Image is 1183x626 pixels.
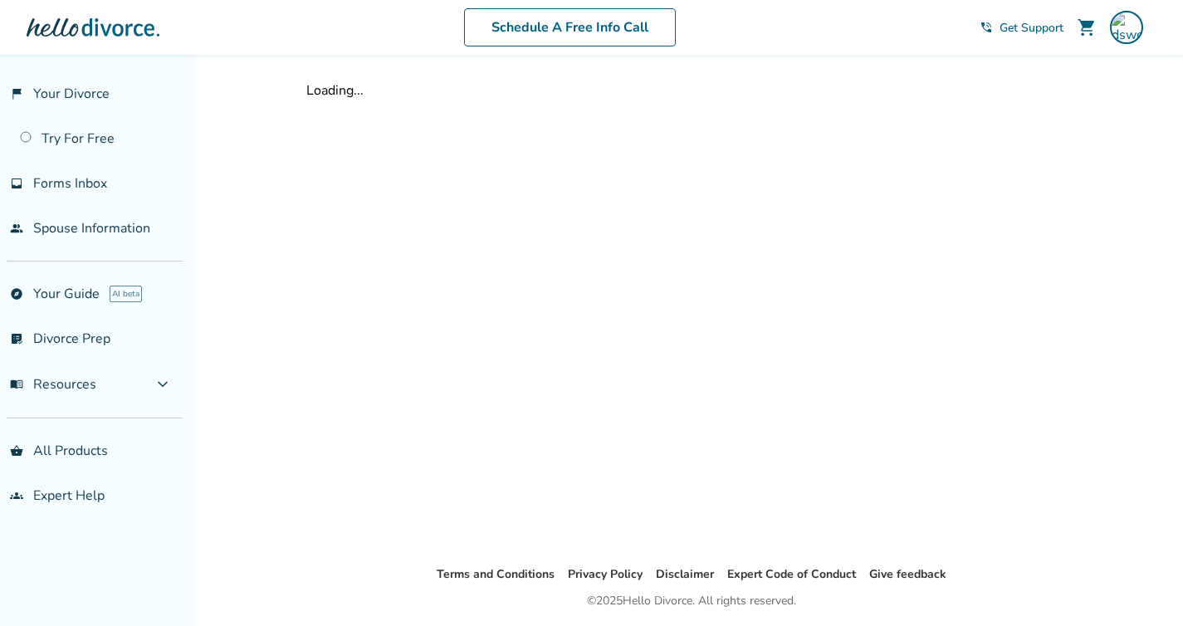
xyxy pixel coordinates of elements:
[1110,11,1143,44] img: dswezey2+portal1@gmail.com
[1100,546,1183,626] iframe: Chat Widget
[727,566,856,582] a: Expert Code of Conduct
[306,81,1077,100] div: Loading...
[568,566,643,582] a: Privacy Policy
[1077,17,1097,37] span: shopping_cart
[10,177,23,190] span: inbox
[10,287,23,301] span: explore
[10,489,23,502] span: groups
[1000,20,1063,36] span: Get Support
[110,286,142,302] span: AI beta
[10,375,96,394] span: Resources
[10,332,23,345] span: list_alt_check
[10,378,23,391] span: menu_book
[153,374,173,394] span: expand_more
[980,20,1063,36] a: phone_in_talkGet Support
[656,565,714,584] li: Disclaimer
[464,8,676,46] a: Schedule A Free Info Call
[10,222,23,235] span: people
[437,566,555,582] a: Terms and Conditions
[10,444,23,457] span: shopping_basket
[980,21,993,34] span: phone_in_talk
[587,591,796,611] div: © 2025 Hello Divorce. All rights reserved.
[33,174,107,193] span: Forms Inbox
[10,87,23,100] span: flag_2
[869,565,946,584] li: Give feedback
